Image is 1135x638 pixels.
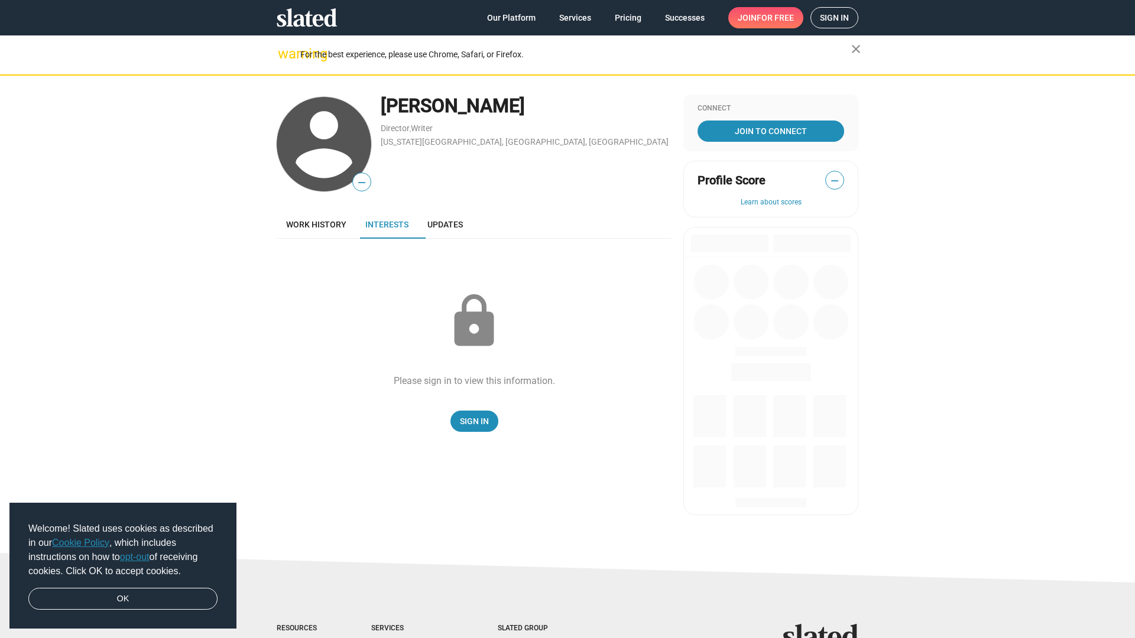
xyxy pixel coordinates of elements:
span: — [353,175,371,190]
div: Services [371,624,450,633]
a: Work history [277,210,356,239]
mat-icon: lock [445,292,504,351]
div: For the best experience, please use Chrome, Safari, or Firefox. [300,47,851,63]
div: Please sign in to view this information. [394,375,555,387]
span: Our Platform [487,7,536,28]
a: Updates [418,210,472,239]
a: Joinfor free [728,7,803,28]
span: Profile Score [698,172,766,188]
a: Writer [411,123,433,133]
span: Successes [665,7,705,28]
span: Services [559,7,591,28]
a: [US_STATE][GEOGRAPHIC_DATA], [GEOGRAPHIC_DATA], [GEOGRAPHIC_DATA] [381,137,669,147]
a: Interests [356,210,418,239]
a: Our Platform [478,7,545,28]
a: Pricing [605,7,651,28]
span: Work history [286,220,346,229]
a: Director [381,123,410,133]
div: Resources [277,624,324,633]
span: Welcome! Slated uses cookies as described in our , which includes instructions on how to of recei... [28,522,218,578]
a: opt-out [120,552,150,562]
span: Join [738,7,794,28]
div: Connect [698,104,844,113]
span: Sign in [820,8,849,28]
span: Interests [365,220,408,229]
div: [PERSON_NAME] [381,93,672,119]
mat-icon: close [849,42,863,56]
span: Sign In [460,411,489,432]
button: Learn about scores [698,198,844,207]
span: Updates [427,220,463,229]
a: Cookie Policy [52,538,109,548]
span: Join To Connect [700,121,842,142]
span: for free [757,7,794,28]
a: Join To Connect [698,121,844,142]
span: — [826,173,844,188]
a: Successes [656,7,714,28]
mat-icon: warning [278,47,292,61]
div: cookieconsent [9,503,236,629]
a: Services [550,7,601,28]
span: Pricing [615,7,641,28]
span: , [410,126,411,132]
a: Sign In [450,411,498,432]
a: dismiss cookie message [28,588,218,610]
div: Slated Group [498,624,578,633]
a: Sign in [810,7,858,28]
